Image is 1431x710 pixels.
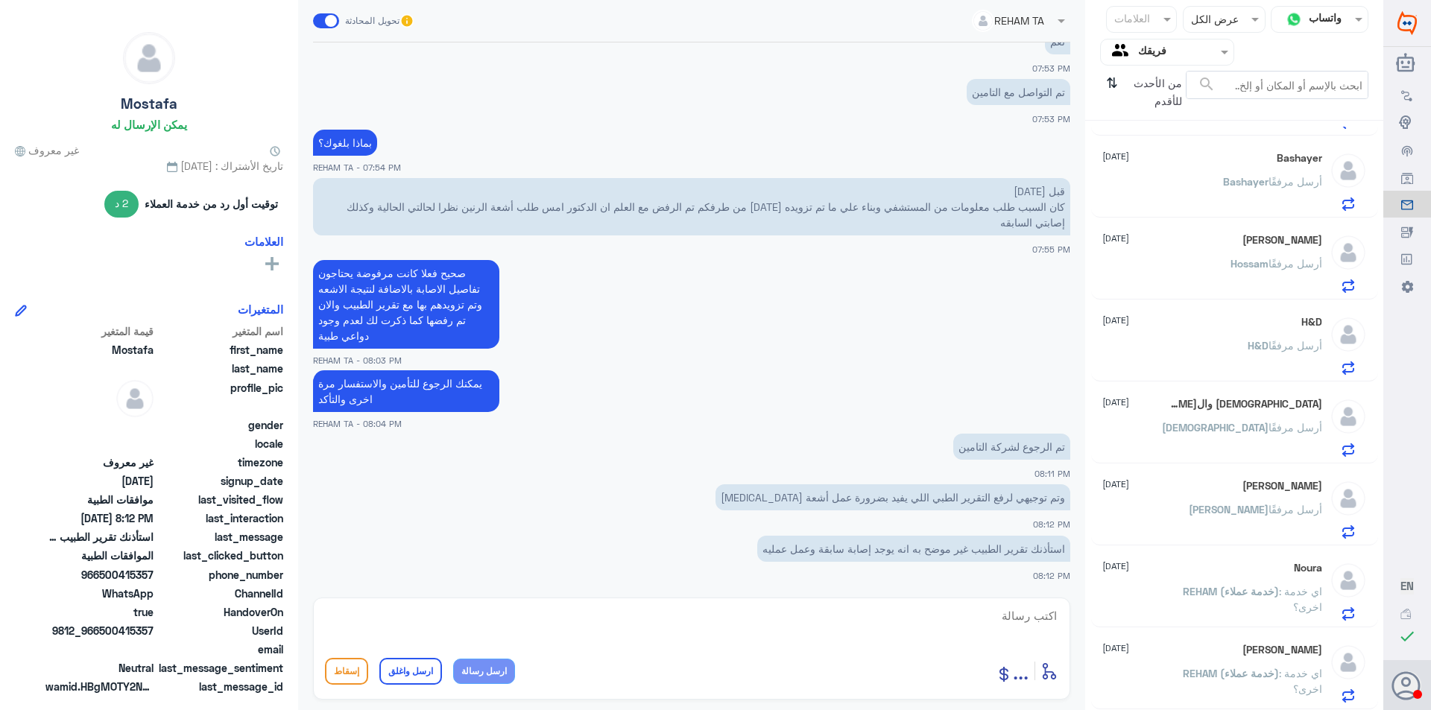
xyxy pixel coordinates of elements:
p: 13/8/2025, 7:54 PM [313,130,377,156]
span: 08:12 PM [1033,519,1070,529]
h5: Hossam Eljbaly [1242,234,1322,247]
img: yourTeam.svg [1112,41,1134,63]
span: gender [157,417,283,433]
span: Bashayer [1223,175,1269,188]
span: null [45,417,154,433]
span: [PERSON_NAME] [1189,503,1269,516]
h5: Noura [1294,562,1322,574]
i: ⇅ [1106,71,1118,109]
span: 08:12 PM [1033,571,1070,580]
p: 13/8/2025, 8:04 PM [313,370,499,412]
span: من الأحدث للأقدم [1123,71,1186,114]
img: defaultAdmin.png [1330,398,1367,435]
span: 9812_966500415357 [45,623,154,638]
img: defaultAdmin.png [1330,480,1367,517]
span: HandoverOn [157,604,283,620]
input: ابحث بالإسم أو المكان أو إلخ.. [1187,72,1368,98]
span: REHAM TA - 08:03 PM [313,354,402,367]
span: 2 [45,586,154,601]
p: 13/8/2025, 8:12 PM [715,484,1070,510]
h5: Bashayer [1277,152,1322,165]
span: first_name [157,342,283,358]
span: [DATE] [1102,232,1129,245]
span: 2 د [104,191,139,218]
span: تاريخ الأشتراك : [DATE] [15,158,283,174]
span: 2025-08-13T17:12:46.151Z [45,510,154,526]
span: [DATE] [1102,641,1129,655]
span: موافقات الطبية [45,492,154,507]
span: 08:11 PM [1034,469,1070,478]
span: null [45,641,154,657]
span: EN [1400,579,1414,592]
span: last_message_id [157,679,283,694]
span: تحويل المحادثة [345,14,399,28]
span: [DATE] [1102,560,1129,573]
span: timezone [157,454,283,470]
span: [DATE] [1102,478,1129,491]
h5: ايمن بن سعود [1242,644,1322,656]
span: أرسل مرفقًا [1269,257,1322,270]
span: أرسل مرفقًا [1269,339,1322,352]
span: REHAM (خدمة عملاء) [1183,585,1279,598]
img: whatsapp.png [1283,8,1305,31]
span: 07:55 PM [1032,244,1070,254]
span: last_interaction [157,510,283,526]
span: last_visited_flow [157,492,283,507]
span: [DATE] [1102,150,1129,163]
img: Widebot Logo [1397,11,1417,35]
span: توقيت أول رد من خدمة العملاء [145,196,278,212]
span: signup_date [157,473,283,489]
span: استأذنك تقرير الطبيب غير موضح به انه يوجد إصابة سابقة وعمل عمليه [45,529,154,545]
button: ... [1013,654,1029,688]
span: غير معروف [15,142,79,158]
button: ارسل رسالة [453,659,515,684]
span: Mostafa [45,342,154,358]
span: [DATE] [1102,396,1129,409]
span: last_message [157,529,283,545]
span: 07:53 PM [1032,63,1070,73]
p: 13/8/2025, 7:55 PM [313,178,1070,235]
span: 07:53 PM [1032,114,1070,124]
span: ChannelId [157,586,283,601]
img: defaultAdmin.png [124,33,174,83]
p: 13/8/2025, 7:53 PM [967,79,1070,105]
span: profile_pic [157,380,283,414]
span: : اي خدمة اخرى؟ [1279,667,1322,695]
span: last_clicked_button [157,548,283,563]
div: العلامات [1112,10,1150,30]
h5: H&D [1301,316,1322,329]
span: Hossam [1231,257,1269,270]
span: 0 [45,660,154,676]
button: ارسل واغلق [379,658,442,685]
button: إسقاط [325,658,368,685]
span: قيمة المتغير [45,323,154,339]
span: أرسل مرفقًا [1269,175,1322,188]
h5: Sara Alghannam [1242,480,1322,492]
img: defaultAdmin.png [1330,152,1367,189]
p: 13/8/2025, 8:03 PM [313,260,499,349]
span: REHAM (خدمة عملاء) [1183,667,1279,679]
img: defaultAdmin.png [1330,234,1367,271]
h6: العلامات [244,235,283,248]
h5: سبحان الله والحمد الله [1168,398,1322,411]
button: search [1198,72,1216,97]
span: REHAM TA - 08:04 PM [313,417,402,430]
button: EN [1400,578,1414,594]
span: : اي خدمة اخرى؟ [1279,585,1322,613]
span: أرسل مرفقًا [1269,503,1322,516]
span: wamid.HBgMOTY2NTAwNDE1MzU3FQIAEhgUM0E1NDNGMzUyQzU3M0FBRTMzQ0UA [45,679,154,694]
span: null [45,436,154,451]
h6: المتغيرات [238,302,283,316]
span: أرسل مرفقًا [1269,421,1322,434]
p: 13/8/2025, 8:11 PM [953,434,1070,460]
span: last_message_sentiment [157,660,283,676]
span: غير معروف [45,454,154,470]
span: search [1198,75,1216,93]
span: الموافقات الطبية [45,548,154,563]
span: [DEMOGRAPHIC_DATA] [1162,421,1269,434]
span: email [157,641,283,657]
h6: يمكن الإرسال له [111,118,187,131]
span: UserId [157,623,283,638]
img: defaultAdmin.png [116,380,154,417]
span: ... [1013,657,1029,684]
